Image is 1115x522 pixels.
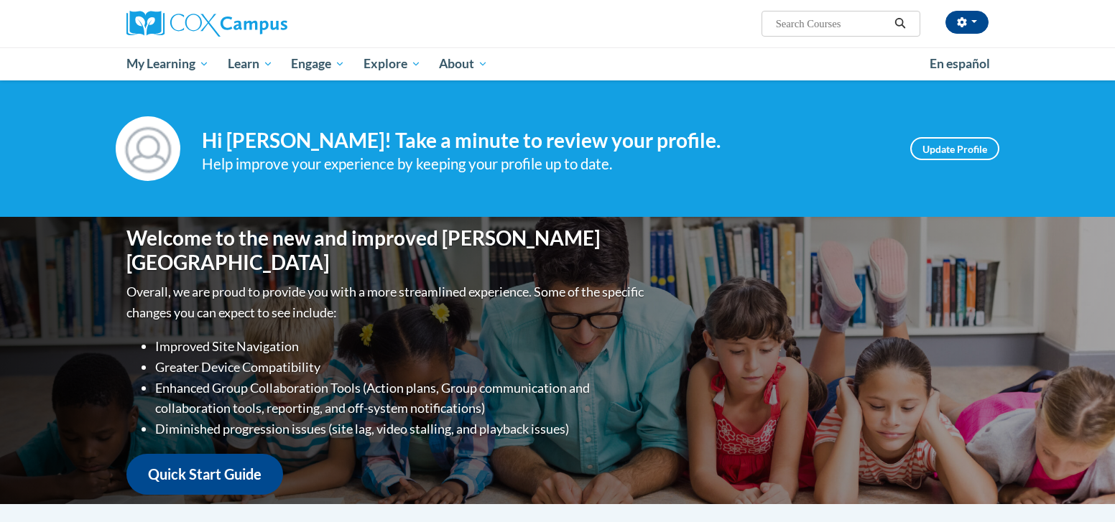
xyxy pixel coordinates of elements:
a: Engage [282,47,354,80]
a: En español [920,49,999,79]
span: En español [930,56,990,71]
span: Engage [291,55,345,73]
p: Overall, we are proud to provide you with a more streamlined experience. Some of the specific cha... [126,281,647,323]
input: Search Courses [774,15,889,32]
li: Greater Device Compatibility [155,357,647,378]
span: Explore [364,55,421,73]
a: Explore [354,47,430,80]
span: Learn [228,55,273,73]
li: Enhanced Group Collaboration Tools (Action plans, Group communication and collaboration tools, re... [155,378,647,419]
span: About [439,55,488,73]
a: Learn [218,47,282,80]
span: My Learning [126,55,209,73]
img: Profile Image [116,116,180,181]
a: My Learning [117,47,218,80]
h4: Hi [PERSON_NAME]! Take a minute to review your profile. [202,129,889,153]
button: Search [889,15,911,32]
a: Update Profile [910,137,999,160]
h1: Welcome to the new and improved [PERSON_NAME][GEOGRAPHIC_DATA] [126,226,647,274]
div: Main menu [105,47,1010,80]
a: About [430,47,498,80]
li: Diminished progression issues (site lag, video stalling, and playback issues) [155,419,647,439]
div: Help improve your experience by keeping your profile up to date. [202,152,889,176]
a: Cox Campus [126,11,399,37]
img: Cox Campus [126,11,287,37]
button: Account Settings [945,11,989,34]
a: Quick Start Guide [126,454,283,495]
li: Improved Site Navigation [155,336,647,357]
